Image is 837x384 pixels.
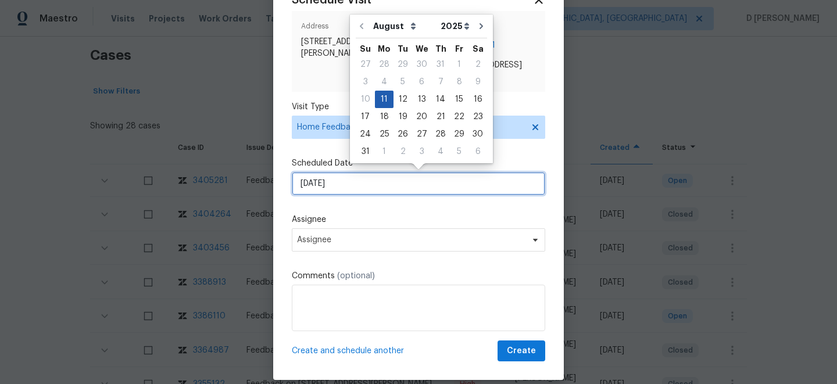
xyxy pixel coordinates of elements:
[301,36,393,59] span: [STREET_ADDRESS][PERSON_NAME]
[416,45,428,53] abbr: Wednesday
[356,108,375,125] div: Sun Aug 17 2025
[468,56,487,73] div: Sat Aug 02 2025
[468,56,487,73] div: 2
[412,56,431,73] div: Wed Jul 30 2025
[370,17,438,35] select: Month
[394,143,412,160] div: 2
[375,56,394,73] div: Mon Jul 28 2025
[412,91,431,108] div: Wed Aug 13 2025
[412,108,431,125] div: Wed Aug 20 2025
[450,74,468,90] div: 8
[292,101,545,113] label: Visit Type
[292,345,404,357] span: Create and schedule another
[412,74,431,90] div: 6
[375,143,394,160] div: Mon Sep 01 2025
[394,56,412,73] div: Tue Jul 29 2025
[468,143,487,160] div: 6
[412,109,431,125] div: 20
[394,74,412,90] div: 5
[431,91,450,107] div: 14
[356,143,375,160] div: 31
[435,45,446,53] abbr: Thursday
[468,125,487,143] div: Sat Aug 30 2025
[473,45,484,53] abbr: Saturday
[360,45,371,53] abbr: Sunday
[450,125,468,143] div: Fri Aug 29 2025
[356,56,375,73] div: Sun Jul 27 2025
[356,91,375,107] div: 10
[468,91,487,107] div: 16
[292,214,545,225] label: Assignee
[353,15,370,38] button: Go to previous month
[356,56,375,73] div: 27
[292,270,545,282] label: Comments
[468,108,487,125] div: Sat Aug 23 2025
[450,108,468,125] div: Fri Aug 22 2025
[450,56,468,73] div: Fri Aug 01 2025
[412,56,431,73] div: 30
[431,109,450,125] div: 21
[375,73,394,91] div: Mon Aug 04 2025
[431,108,450,125] div: Thu Aug 21 2025
[431,91,450,108] div: Thu Aug 14 2025
[468,126,487,142] div: 30
[450,143,468,160] div: Fri Sep 05 2025
[375,91,394,108] div: Mon Aug 11 2025
[375,126,394,142] div: 25
[375,56,394,73] div: 28
[468,73,487,91] div: Sat Aug 09 2025
[356,109,375,125] div: 17
[431,56,450,73] div: Thu Jul 31 2025
[412,143,431,160] div: 3
[301,20,393,36] span: Address
[468,74,487,90] div: 9
[450,126,468,142] div: 29
[356,74,375,90] div: 3
[394,109,412,125] div: 19
[450,143,468,160] div: 5
[394,126,412,142] div: 26
[412,143,431,160] div: Wed Sep 03 2025
[450,109,468,125] div: 22
[375,108,394,125] div: Mon Aug 18 2025
[468,109,487,125] div: 23
[450,56,468,73] div: 1
[473,15,490,38] button: Go to next month
[468,91,487,108] div: Sat Aug 16 2025
[375,91,394,107] div: 11
[356,126,375,142] div: 24
[394,125,412,143] div: Tue Aug 26 2025
[394,108,412,125] div: Tue Aug 19 2025
[292,157,545,169] label: Scheduled Date
[455,45,463,53] abbr: Friday
[431,73,450,91] div: Thu Aug 07 2025
[375,143,394,160] div: 1
[431,56,450,73] div: 31
[412,125,431,143] div: Wed Aug 27 2025
[356,91,375,108] div: Sun Aug 10 2025
[356,143,375,160] div: Sun Aug 31 2025
[507,344,536,358] span: Create
[498,340,545,362] button: Create
[337,272,375,280] span: (optional)
[297,121,523,133] span: Home Feedback P0
[375,109,394,125] div: 18
[412,91,431,107] div: 13
[394,73,412,91] div: Tue Aug 05 2025
[292,172,545,195] input: M/D/YYYY
[468,143,487,160] div: Sat Sep 06 2025
[450,91,468,107] div: 15
[450,91,468,108] div: Fri Aug 15 2025
[431,74,450,90] div: 7
[431,125,450,143] div: Thu Aug 28 2025
[398,45,408,53] abbr: Tuesday
[375,125,394,143] div: Mon Aug 25 2025
[375,74,394,90] div: 4
[356,125,375,143] div: Sun Aug 24 2025
[394,143,412,160] div: Tue Sep 02 2025
[431,126,450,142] div: 28
[412,126,431,142] div: 27
[438,17,473,35] select: Year
[450,73,468,91] div: Fri Aug 08 2025
[378,45,391,53] abbr: Monday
